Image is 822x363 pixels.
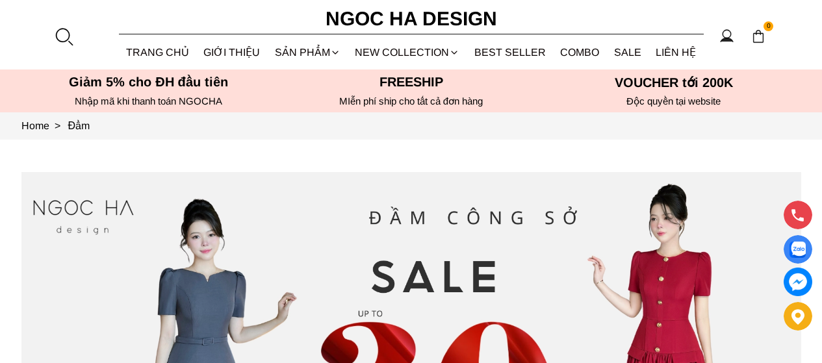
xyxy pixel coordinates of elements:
img: img-CART-ICON-ksit0nf1 [751,29,765,44]
div: SẢN PHẨM [268,35,348,69]
a: SALE [607,35,649,69]
a: GIỚI THIỆU [196,35,268,69]
a: Display image [784,235,812,264]
h6: MIễn phí ship cho tất cả đơn hàng [284,95,539,107]
h5: VOUCHER tới 200K [546,75,801,90]
a: Link to Home [21,120,68,131]
a: Combo [553,35,607,69]
a: Ngoc Ha Design [314,3,509,34]
span: > [49,120,66,131]
font: Freeship [379,75,443,89]
font: Giảm 5% cho ĐH đầu tiên [69,75,228,89]
a: Link to Đầm [68,120,90,131]
a: TRANG CHỦ [119,35,197,69]
h6: Độc quyền tại website [546,95,801,107]
a: BEST SELLER [467,35,554,69]
a: messenger [784,268,812,296]
a: NEW COLLECTION [348,35,467,69]
span: 0 [764,21,774,32]
img: Display image [790,242,806,258]
a: LIÊN HỆ [649,35,704,69]
font: Nhập mã khi thanh toán NGOCHA [75,95,222,106]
